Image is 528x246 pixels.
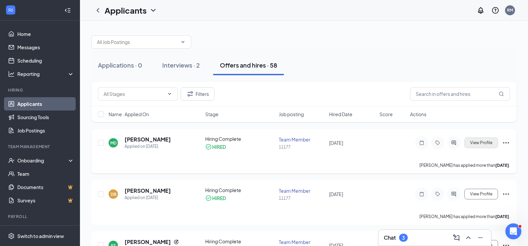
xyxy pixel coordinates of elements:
div: 11177 [279,144,325,150]
svg: ChevronDown [149,6,157,14]
svg: Minimize [476,234,484,242]
span: Job posting [279,111,304,118]
div: Hiring Complete [205,135,275,142]
div: Switch to admin view [17,233,64,239]
h1: Applicants [105,5,147,16]
svg: ChevronUp [464,234,472,242]
div: HIRED [212,195,226,201]
svg: Note [418,140,426,145]
div: Offers and hires · 58 [220,61,277,69]
a: Applicants [17,97,74,111]
button: ChevronUp [463,232,474,243]
svg: ActiveChat [450,140,458,145]
div: Applied on [DATE] [125,194,171,201]
div: Reporting [17,71,75,77]
svg: Tag [434,191,442,197]
div: Onboarding [17,157,69,164]
div: Applications · 0 [98,61,142,69]
svg: CheckmarkCircle [205,143,212,150]
iframe: Intercom live chat [505,223,521,239]
a: DocumentsCrown [17,180,74,194]
span: Actions [410,111,426,118]
svg: WorkstreamLogo [7,7,14,13]
input: All Job Postings [97,38,178,46]
svg: Ellipses [502,139,510,147]
button: Filter Filters [181,87,215,101]
button: ComposeMessage [451,232,462,243]
b: [DATE] [495,163,509,168]
b: [DATE] [495,214,509,219]
button: Minimize [475,232,486,243]
h5: [PERSON_NAME] [125,136,171,143]
input: Search in offers and hires [410,87,510,101]
p: [PERSON_NAME] has applied more than . [419,162,510,168]
div: Team Member [279,239,325,245]
svg: Settings [8,233,15,239]
p: [PERSON_NAME] has applied more than . [419,214,510,219]
svg: Collapse [64,7,71,14]
svg: Analysis [8,71,15,77]
div: 3 [402,235,405,241]
svg: ChevronLeft [94,6,102,14]
span: View Profile [470,140,492,145]
a: Scheduling [17,54,74,67]
span: Score [379,111,393,118]
svg: Notifications [477,6,485,14]
svg: CheckmarkCircle [205,195,212,201]
svg: Note [418,191,426,197]
span: [DATE] [329,191,343,197]
svg: Reapply [174,239,179,245]
a: Team [17,167,74,180]
input: All Stages [104,90,164,98]
div: Interviews · 2 [162,61,200,69]
div: Hiring Complete [205,238,275,245]
div: 11177 [279,195,325,201]
span: Stage [205,111,219,118]
div: Team Member [279,187,325,194]
button: View Profile [464,189,498,199]
div: Team Management [8,144,73,149]
svg: Ellipses [502,190,510,198]
a: Sourcing Tools [17,111,74,124]
svg: UserCheck [8,157,15,164]
a: Messages [17,41,74,54]
div: RM [507,7,513,13]
svg: ChevronDown [167,91,172,97]
svg: ComposeMessage [452,234,460,242]
div: MD [110,140,117,146]
a: PayrollCrown [17,224,74,237]
svg: QuestionInfo [491,6,499,14]
div: Hiring Complete [205,187,275,193]
button: View Profile [464,137,498,148]
span: Hired Date [329,111,352,118]
div: Hiring [8,87,73,93]
h5: [PERSON_NAME] [125,187,171,194]
h3: Chat [384,234,396,241]
div: Payroll [8,214,73,219]
a: Home [17,27,74,41]
svg: MagnifyingGlass [499,91,504,97]
svg: Filter [186,90,194,98]
svg: Tag [434,140,442,145]
span: [DATE] [329,140,343,146]
svg: ChevronDown [180,39,186,45]
h5: [PERSON_NAME] [125,238,171,246]
div: DB [111,191,116,197]
span: View Profile [470,192,492,196]
a: SurveysCrown [17,194,74,207]
div: HIRED [212,143,226,150]
span: Name · Applied On [109,111,149,118]
a: Job Postings [17,124,74,137]
div: Applied on [DATE] [125,143,171,150]
svg: ActiveChat [450,191,458,197]
div: Team Member [279,136,325,143]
